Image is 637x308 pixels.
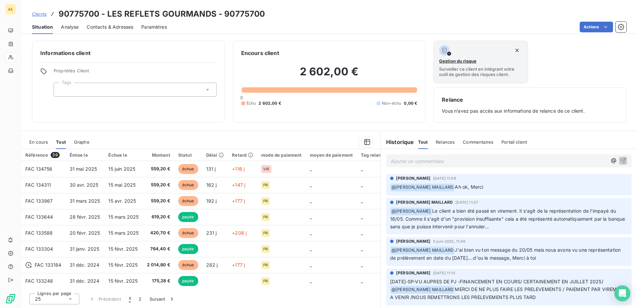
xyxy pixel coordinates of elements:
span: 282 j [206,262,218,268]
span: PR [263,231,268,235]
span: _ [310,230,312,236]
span: 31 déc. 2024 [70,278,100,284]
span: _ [361,262,363,268]
span: Le client a bien été passé en virement. Il s'agit de la représentation de l'impayé du 16/05. Comm... [390,208,627,229]
div: moyen de paiement [310,152,353,158]
div: Montant [147,152,170,158]
span: Graphe [74,139,90,145]
span: +208 j [232,230,247,236]
span: 0 [240,95,243,100]
span: _ [361,246,363,252]
button: Suivant [146,292,179,306]
span: _ [310,246,312,252]
span: 15 juin 2025 [108,166,135,172]
a: Clients [32,11,47,17]
span: +116 j [232,166,245,172]
span: [DATE]-SP-VU AUPRES DE PJ -FINANCEMENT EN COURS/ CERTAINEMENT EN JUILLET 2025/ [390,279,603,284]
span: Commentaires [463,139,493,145]
span: 15 mars 2025 [108,214,139,220]
span: 20 févr. 2025 [70,230,100,236]
span: 15 mai 2025 [108,182,136,188]
span: 559,20 € [147,166,170,172]
span: Propriétés Client [54,68,217,77]
span: Non-échu [382,100,401,106]
span: [PERSON_NAME] [396,238,430,244]
span: échue [178,164,198,174]
span: _ [310,198,312,204]
span: 25 [35,296,41,302]
span: 28 févr. 2025 [70,214,100,220]
span: 162 j [206,182,217,188]
span: 31 déc. 2024 [70,262,100,268]
span: [PERSON_NAME] [396,270,430,276]
span: 15 avr. 2025 [108,198,136,204]
span: FAC 134311 [25,182,51,188]
span: Surveiller ce client en intégrant votre outil de gestion des risques client. [439,66,522,77]
span: 0,00 € [404,100,417,106]
div: Émise le [70,152,101,158]
span: 175,28 € [147,278,170,284]
span: payée [178,244,198,254]
div: Délai [206,152,224,158]
span: _ [310,166,312,172]
span: échue [178,228,198,238]
span: +147 j [232,182,245,188]
span: 2 014,80 € [147,262,170,268]
span: payée [178,276,198,286]
span: [DATE] 11:58 [433,176,456,180]
span: [PERSON_NAME] MAILLARD [396,199,453,205]
div: Tag relance [361,152,395,158]
span: 559,20 € [147,198,170,204]
span: Ah ok, Merci [455,184,483,190]
span: échue [178,196,198,206]
span: Contacts & Adresses [87,24,133,30]
span: Gestion du risque [439,58,476,64]
span: 15 févr. 2025 [108,262,138,268]
span: Analyse [61,24,79,30]
div: Vous n’avez pas accès aux informations de relance de ce client. [442,96,618,114]
span: Situation [32,24,53,30]
span: Échu [247,100,256,106]
span: @ [PERSON_NAME] MAILLARD [390,247,454,254]
button: 2 [135,292,145,306]
span: Portail client [501,139,527,145]
h6: Historique [381,138,414,146]
span: 31 mars 2025 [70,198,100,204]
span: _ [310,262,312,268]
span: 231 j [206,230,217,236]
span: En cours [29,139,48,145]
span: 420,70 € [147,230,170,236]
span: Tout [56,139,66,145]
span: PR [263,199,268,203]
div: Référence [25,152,62,158]
span: @ [PERSON_NAME] MAILLARD [390,184,454,191]
span: _ [361,278,363,284]
span: 192 j [206,198,217,204]
button: Actions [580,22,613,32]
span: [DATE] 11:15 [433,271,455,275]
span: +177 j [232,262,245,268]
span: 131 j [206,166,216,172]
span: FAC 133967 [25,198,53,204]
span: 559,20 € [147,182,170,188]
span: +177 j [232,198,245,204]
span: FAC 133588 [25,230,53,236]
button: 1 [125,292,135,306]
span: 619,20 € [147,214,170,220]
span: PR [263,215,268,219]
h6: Informations client [40,49,217,57]
span: 31 janv. 2025 [70,246,100,252]
span: FAC 133248 [25,278,53,284]
button: Précédent [85,292,125,306]
img: Logo LeanPay [5,293,16,304]
span: MERCI DE NE PLUS FAIRE LES PRELEVEMENTS / PAIEMENT PAR VIREMENT A VENIR /NOUS REMETTRONS LES PREL... [390,286,628,300]
span: Paramètres [141,24,167,30]
span: FAC 134756 [25,166,53,172]
span: FAC 133304 [25,246,53,252]
span: 15 mars 2025 [108,230,139,236]
button: Gestion du risqueSurveiller ce client en intégrant votre outil de gestion des risques client. [433,41,528,83]
span: _ [361,182,363,188]
span: Tout [418,139,428,145]
span: FAC 133644 [25,214,53,220]
span: _ [310,214,312,220]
